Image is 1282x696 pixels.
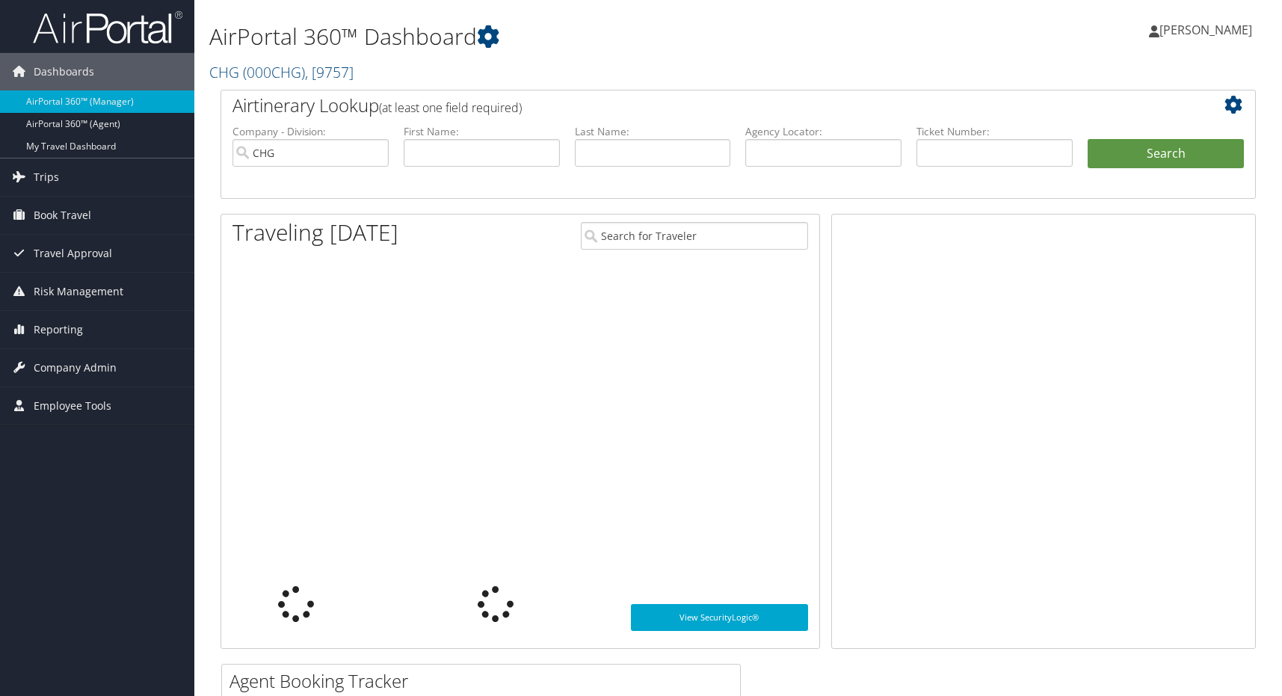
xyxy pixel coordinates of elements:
span: Book Travel [34,197,91,234]
span: Employee Tools [34,387,111,425]
label: Last Name: [575,124,731,139]
span: Company Admin [34,349,117,387]
span: ( 000CHG ) [243,62,305,82]
a: View SecurityLogic® [631,604,808,631]
span: Trips [34,158,59,196]
span: Dashboards [34,53,94,90]
input: Search for Traveler [581,222,807,250]
span: Reporting [34,311,83,348]
label: First Name: [404,124,560,139]
span: [PERSON_NAME] [1159,22,1252,38]
h2: Airtinerary Lookup [232,93,1158,118]
a: CHG [209,62,354,82]
label: Company - Division: [232,124,389,139]
label: Ticket Number: [916,124,1073,139]
label: Agency Locator: [745,124,902,139]
h2: Agent Booking Tracker [229,668,740,694]
h1: AirPortal 360™ Dashboard [209,21,914,52]
h1: Traveling [DATE] [232,217,398,248]
button: Search [1088,139,1244,169]
a: [PERSON_NAME] [1149,7,1267,52]
span: , [ 9757 ] [305,62,354,82]
span: (at least one field required) [379,99,522,116]
span: Risk Management [34,273,123,310]
img: airportal-logo.png [33,10,182,45]
span: Travel Approval [34,235,112,272]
